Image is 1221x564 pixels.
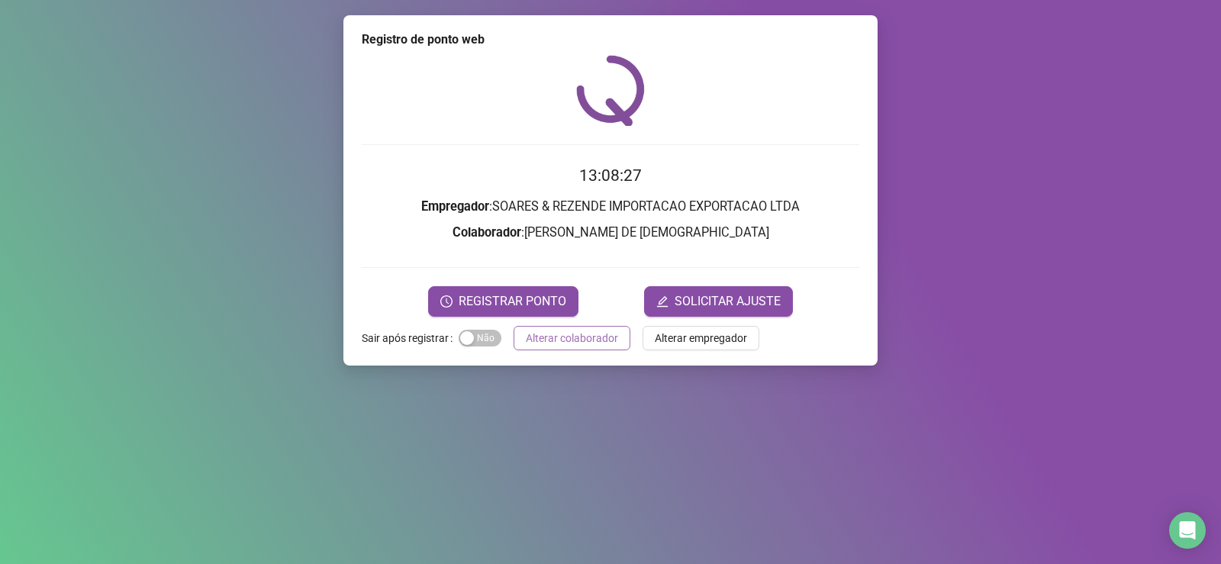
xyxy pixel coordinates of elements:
[656,295,668,308] span: edit
[526,330,618,346] span: Alterar colaborador
[440,295,453,308] span: clock-circle
[362,31,859,49] div: Registro de ponto web
[459,292,566,311] span: REGISTRAR PONTO
[362,326,459,350] label: Sair após registrar
[643,326,759,350] button: Alterar empregador
[579,166,642,185] time: 13:08:27
[576,55,645,126] img: QRPoint
[675,292,781,311] span: SOLICITAR AJUSTE
[514,326,630,350] button: Alterar colaborador
[362,197,859,217] h3: : SOARES & REZENDE IMPORTACAO EXPORTACAO LTDA
[453,225,521,240] strong: Colaborador
[644,286,793,317] button: editSOLICITAR AJUSTE
[428,286,578,317] button: REGISTRAR PONTO
[655,330,747,346] span: Alterar empregador
[362,223,859,243] h3: : [PERSON_NAME] DE [DEMOGRAPHIC_DATA]
[421,199,489,214] strong: Empregador
[1169,512,1206,549] div: Open Intercom Messenger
